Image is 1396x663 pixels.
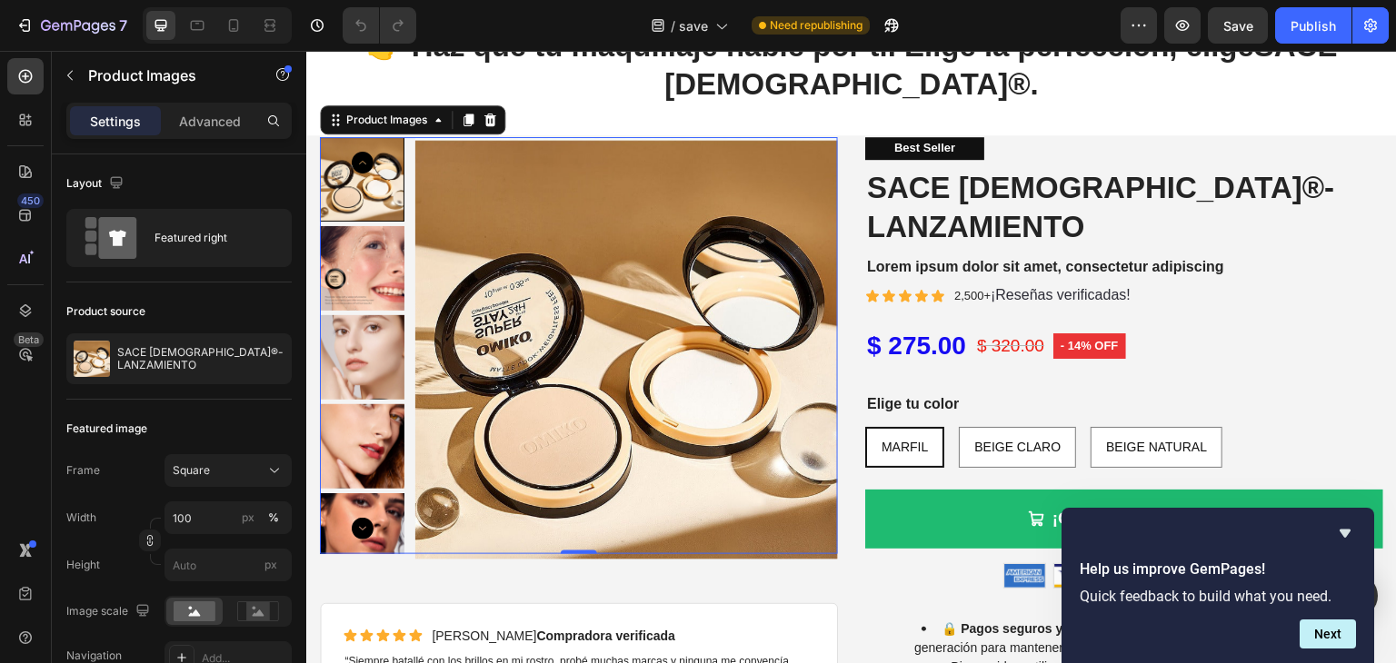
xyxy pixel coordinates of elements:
div: 450 [17,193,44,208]
div: Undo/Redo [343,7,416,44]
span: Square [173,462,210,479]
p: [PERSON_NAME] [125,577,369,593]
div: Product Images [36,61,125,77]
p: Lorem ipsum dolor sit amet, consectetur adipiscing [561,207,1075,226]
button: Next question [1300,619,1356,648]
span: save [679,16,708,35]
p: 7 [119,15,127,36]
img: product feature img [74,341,110,377]
label: Width [66,510,96,526]
img: http://cbu01.alicdn.com/img/ibank/O1CN01Kxrhaf1CUyaI9CagV_!!2212145980085-0-cib.jpg [109,86,532,509]
button: % [237,507,259,529]
img: gempages_579147730316690201-d6b2aeca-f0cc-43ff-82c2-9dd0ab236380.svg [748,513,789,537]
p: “Siempre batallé con los brillos en mi rostro, probé muchas marcas y ninguna me convencía. Desde ... [38,604,507,660]
p: Advanced [179,112,241,131]
div: Featured right [155,217,265,259]
div: Layout [66,172,127,196]
input: px [165,549,292,581]
div: Beta [14,332,44,347]
span: / [671,16,675,35]
div: ¡COMPRAR AHORA! [746,457,914,480]
button: px [263,507,284,529]
span: MARFIL [575,389,622,403]
div: $ 275.00 [559,277,662,313]
button: Hide survey [1334,522,1356,544]
strong: PayPal [828,609,870,623]
p: Best Seller [588,90,649,105]
strong: 🔒 Pagos seguros y protegidos: [635,570,830,585]
div: Help us improve GemPages! [1080,522,1356,648]
div: px [242,510,254,526]
span: 2,500+ [648,238,684,252]
p: Settings [90,112,141,131]
img: gempages_579147730316690201-41caf0d3-4ddc-487c-b34c-f969269efb39.svg [798,513,839,537]
div: % [268,510,279,526]
button: 7 [7,7,135,44]
strong: Compradora verificada [230,578,369,592]
span: Need republishing [770,17,863,34]
div: Image scale [66,599,154,624]
div: Featured image [66,421,147,437]
img: gempages_579147730316690201-67c469b8-2bf6-4d7f-ac22-f05ab0f637ac.svg [898,513,939,537]
div: Product source [66,303,145,320]
strong: crédito [957,609,1000,623]
label: Height [66,557,100,573]
pre: - 14% off [747,282,820,308]
div: Publish [1291,16,1336,35]
img: https://cbu01.alicdn.com/img/ibank/O1CN01cb1eIL1CUyXpzG71g_!!2212145980085-0-cib.jpg [14,264,98,349]
button: Carousel Next Arrow [45,467,67,489]
p: Quick feedback to build what you need. [1080,588,1356,605]
h1: SACE [DEMOGRAPHIC_DATA]®-LANZAMIENTO [559,116,1077,198]
p: Elige tu color [561,344,1075,363]
span: BEIGE NATURAL [800,389,901,403]
img: gempages_579147730316690201-b028a611-55b5-48e4-b1ab-a1d4f3b36c1c.svg [848,513,889,537]
button: Carousel Back Arrow [45,101,67,123]
p: SACE [DEMOGRAPHIC_DATA]®-LANZAMIENTO [117,346,284,371]
button: ¡COMPRAR AHORA!<br>&nbsp; [559,439,1077,498]
h2: Help us improve GemPages! [1080,559,1356,580]
span: Save [1223,18,1253,34]
span: BEIGE CLARO [668,389,754,403]
img: http://cbu01.alicdn.com/img/ibank/O1CN01fNLtpT1CUyXnr1JSw_!!2212145980085-0-cib.jpg [14,175,98,260]
div: $ 320.00 [669,281,740,311]
p: Product Images [88,64,243,86]
span: ¡Reseñas verificadas! [684,236,824,252]
button: Square [165,454,292,487]
span: px [264,558,277,571]
button: Publish [1275,7,1351,44]
img: https://cbu01.alicdn.com/img/ibank/O1CN01lbGawY1CUyXmnzM0G_!!2212145980085-0-cib.jpg [14,442,98,527]
span: Utilizamos cifrado SSL Secure de última generación para mantener su información personal y financ... [608,570,1064,623]
img: https://cbu01.alicdn.com/img/ibank/O1CN01ton8TQ1CUyXb41Xh0_!!2212145980085-0-cib.jpg [14,353,98,438]
input: px% [165,501,292,534]
button: Save [1208,7,1268,44]
label: Frame [66,462,100,479]
img: gempages_579147730316690201-32519e36-a98c-4b6f-832c-3274960a7051.svg [698,513,739,537]
iframe: Design area [306,51,1396,663]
